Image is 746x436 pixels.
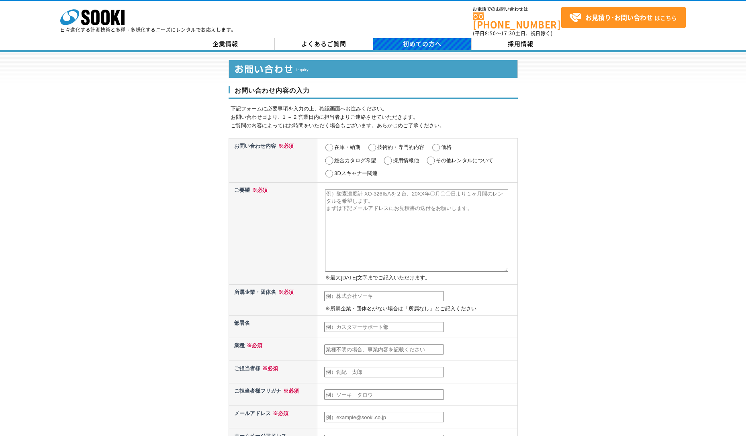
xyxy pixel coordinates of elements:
[229,383,317,405] th: ご担当者様フリガナ
[271,410,288,416] span: ※必須
[403,39,441,48] span: 初めての方へ
[324,344,444,355] input: 業種不明の場合、事業内容を記載ください
[229,138,317,182] th: お問い合わせ内容
[325,305,515,313] p: ※所属企業・団体名がない場合は「所属なし」とご記入ください
[260,365,278,371] span: ※必須
[324,291,444,302] input: 例）株式会社ソーキ
[60,27,236,32] p: 日々進化する計測技術と多種・多様化するニーズにレンタルでお応えします。
[229,60,518,78] img: お問い合わせ
[324,322,444,332] input: 例）カスタマーサポート部
[275,38,373,50] a: よくあるご質問
[229,285,317,316] th: 所属企業・団体名
[324,389,444,400] input: 例）ソーキ タロウ
[281,388,299,394] span: ※必須
[229,182,317,284] th: ご要望
[585,12,653,22] strong: お見積り･お問い合わせ
[436,157,493,163] label: その他レンタルについて
[245,342,262,348] span: ※必須
[334,157,376,163] label: 総合カタログ希望
[229,316,317,338] th: 部署名
[231,105,518,130] p: 下記フォームに必要事項を入力の上、確認画面へお進みください。 お問い合わせ日より、1 ～ 2 営業日内に担当者よりご連絡させていただきます。 ご質問の内容によってはお時間をいただく場合もございま...
[334,144,360,150] label: 在庫・納期
[485,30,496,37] span: 8:50
[229,338,317,361] th: 業種
[176,38,275,50] a: 企業情報
[373,38,472,50] a: 初めての方へ
[325,274,515,282] p: ※最大[DATE]文字までご記入いただけます。
[276,143,294,149] span: ※必須
[276,289,294,295] span: ※必須
[334,170,378,176] label: 3Dスキャナー関連
[250,187,268,193] span: ※必須
[229,405,317,428] th: メールアドレス
[229,86,518,99] h3: お問い合わせ内容の入力
[324,412,444,422] input: 例）example@sooki.co.jp
[441,144,452,150] label: 価格
[393,157,419,163] label: 採用情報他
[473,7,561,12] span: お電話でのお問い合わせは
[501,30,515,37] span: 17:30
[229,361,317,383] th: ご担当者様
[569,12,677,24] span: はこちら
[473,30,552,37] span: (平日 ～ 土日、祝日除く)
[472,38,570,50] a: 採用情報
[561,7,686,28] a: お見積り･お問い合わせはこちら
[473,12,561,29] a: [PHONE_NUMBER]
[377,144,424,150] label: 技術的・専門的内容
[324,367,444,377] input: 例）創紀 太郎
